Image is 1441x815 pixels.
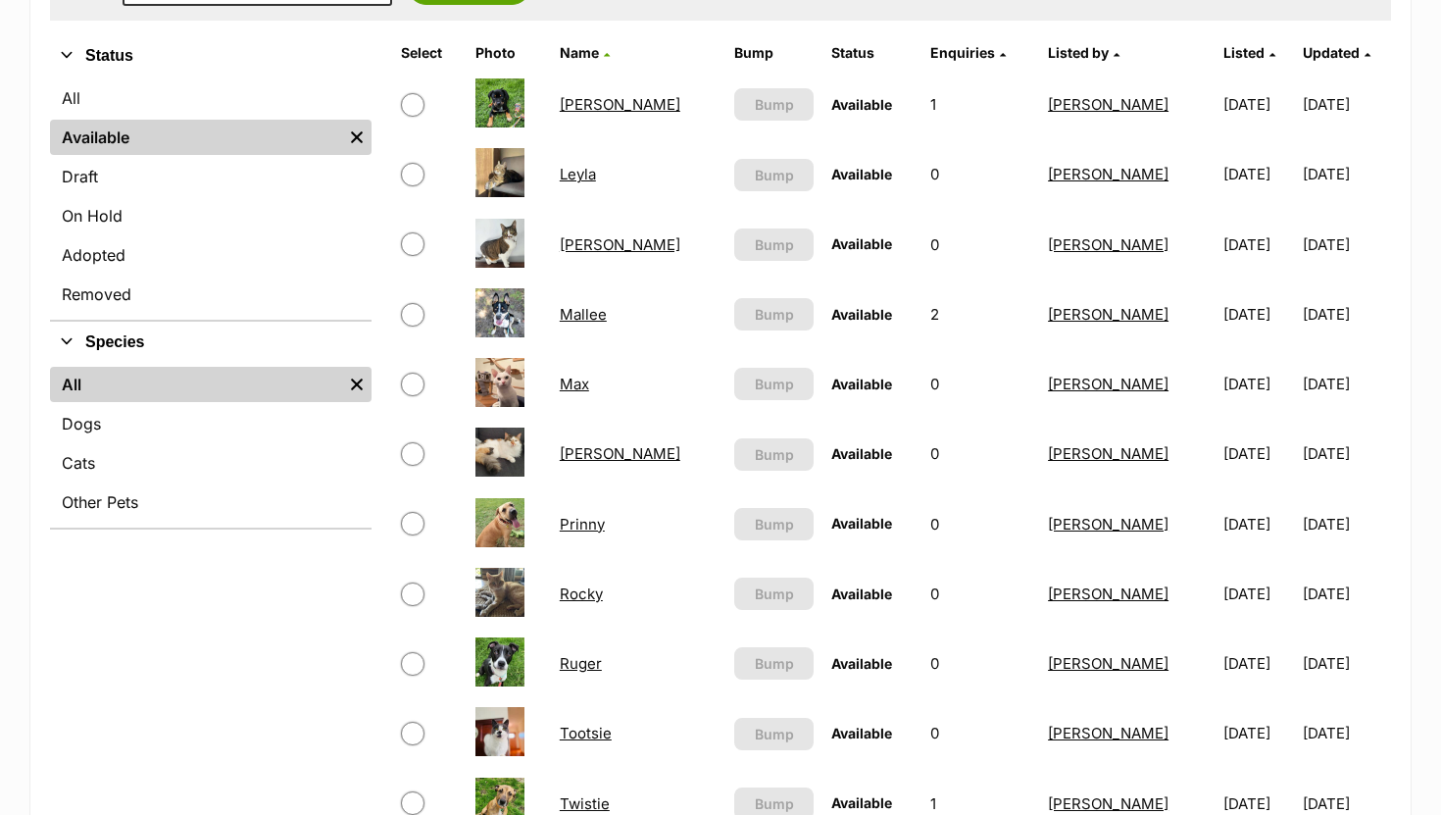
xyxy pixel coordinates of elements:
span: Available [831,96,892,113]
span: Bump [755,584,794,604]
span: Available [831,445,892,462]
th: Status [823,37,920,69]
td: [DATE] [1303,280,1389,348]
a: Listed [1223,44,1275,61]
a: Enquiries [930,44,1006,61]
a: [PERSON_NAME] [1048,794,1168,813]
span: Available [831,655,892,672]
a: [PERSON_NAME] [1048,305,1168,324]
button: Bump [734,508,814,540]
span: Bump [755,724,794,744]
span: translation missing: en.admin.listings.index.attributes.enquiries [930,44,995,61]
td: [DATE] [1216,699,1302,767]
td: 0 [922,630,1038,697]
a: Dogs [50,406,372,441]
td: [DATE] [1216,490,1302,558]
div: Species [50,363,372,528]
a: Draft [50,159,372,194]
a: Updated [1303,44,1370,61]
button: Bump [734,159,814,191]
a: Mallee [560,305,607,324]
td: [DATE] [1216,280,1302,348]
button: Bump [734,229,814,261]
span: Listed by [1048,44,1109,61]
td: [DATE] [1303,630,1389,697]
td: 0 [922,490,1038,558]
td: 2 [922,280,1038,348]
span: Bump [755,234,794,255]
a: [PERSON_NAME] [1048,165,1168,183]
button: Status [50,43,372,69]
a: On Hold [50,198,372,233]
td: [DATE] [1303,140,1389,208]
a: [PERSON_NAME] [1048,95,1168,114]
a: All [50,367,342,402]
a: [PERSON_NAME] [1048,724,1168,742]
td: 0 [922,140,1038,208]
a: All [50,80,372,116]
td: [DATE] [1303,560,1389,628]
a: Available [50,120,342,155]
span: Available [831,586,892,602]
td: 0 [922,560,1038,628]
a: Cats [50,445,372,481]
button: Bump [734,578,814,610]
span: Listed [1223,44,1265,61]
td: 1 [922,71,1038,138]
button: Bump [734,647,814,680]
a: Max [560,375,589,393]
a: Twistie [560,794,610,813]
a: [PERSON_NAME] [560,95,680,114]
span: Available [831,515,892,532]
a: [PERSON_NAME] [1048,235,1168,254]
td: [DATE] [1216,211,1302,279]
a: Remove filter [342,367,372,402]
span: Bump [755,653,794,674]
span: Bump [755,793,794,814]
td: [DATE] [1303,420,1389,487]
td: [DATE] [1216,630,1302,697]
span: Bump [755,514,794,535]
a: Adopted [50,237,372,273]
th: Bump [726,37,821,69]
td: [DATE] [1303,71,1389,138]
a: Prinny [560,515,605,534]
span: Available [831,235,892,252]
td: 0 [922,699,1038,767]
a: Listed by [1048,44,1119,61]
span: Available [831,376,892,392]
span: Bump [755,165,794,185]
a: [PERSON_NAME] [560,235,680,254]
button: Bump [734,368,814,400]
div: Status [50,76,372,320]
button: Bump [734,718,814,750]
a: [PERSON_NAME] [1048,444,1168,463]
a: Leyla [560,165,596,183]
a: Tootsie [560,724,612,742]
a: [PERSON_NAME] [560,444,680,463]
a: [PERSON_NAME] [1048,654,1168,673]
th: Photo [468,37,550,69]
a: Name [560,44,610,61]
button: Bump [734,298,814,331]
td: [DATE] [1303,699,1389,767]
td: 0 [922,211,1038,279]
button: Species [50,330,372,355]
span: Bump [755,94,794,115]
a: Removed [50,277,372,312]
span: Name [560,44,599,61]
td: [DATE] [1216,140,1302,208]
button: Bump [734,438,814,471]
span: Bump [755,444,794,465]
td: 0 [922,350,1038,418]
span: Available [831,725,892,741]
span: Available [831,166,892,182]
a: Other Pets [50,484,372,520]
a: Ruger [560,654,602,673]
td: [DATE] [1303,211,1389,279]
span: Available [831,794,892,811]
a: [PERSON_NAME] [1048,585,1168,603]
td: [DATE] [1303,350,1389,418]
td: [DATE] [1216,71,1302,138]
a: [PERSON_NAME] [1048,515,1168,534]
